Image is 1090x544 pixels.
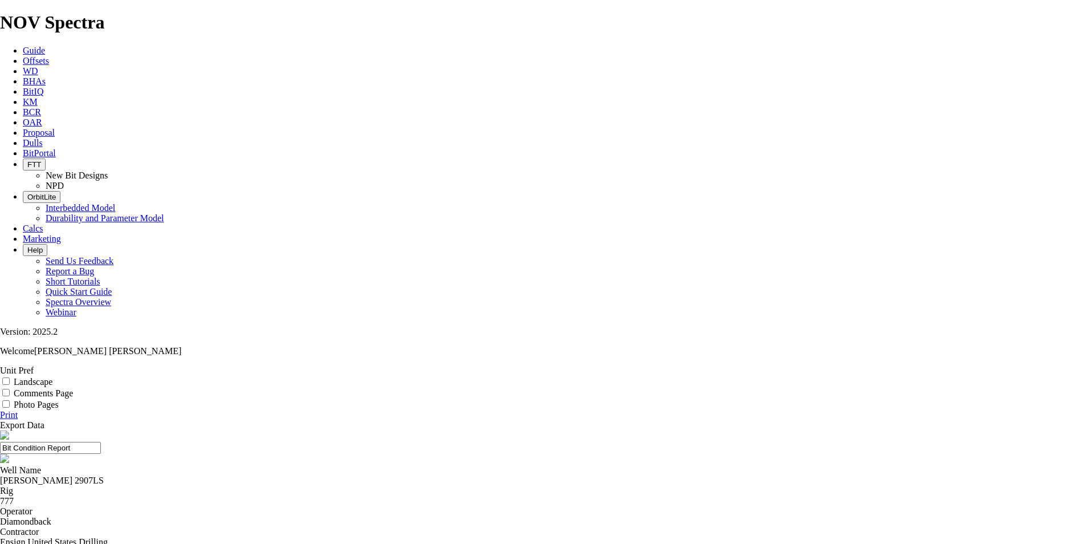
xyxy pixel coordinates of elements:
[46,277,100,286] a: Short Tutorials
[23,66,38,76] a: WD
[23,138,43,148] a: Dulls
[23,224,43,233] a: Calcs
[27,246,43,254] span: Help
[23,191,60,203] button: OrbitLite
[23,46,45,55] a: Guide
[23,117,42,127] a: OAR
[46,287,112,297] a: Quick Start Guide
[23,56,49,66] a: Offsets
[23,76,46,86] a: BHAs
[23,234,61,243] a: Marketing
[14,400,59,409] label: Photo Pages
[23,87,43,96] a: BitIQ
[23,97,38,107] a: KM
[46,170,108,180] a: New Bit Designs
[46,203,115,213] a: Interbedded Model
[23,244,47,256] button: Help
[27,160,41,169] span: FTT
[23,107,41,117] a: BCR
[46,256,113,266] a: Send Us Feedback
[34,346,181,356] span: [PERSON_NAME] [PERSON_NAME]
[46,213,164,223] a: Durability and Parameter Model
[14,388,73,398] label: Comments Page
[23,159,46,170] button: FTT
[14,377,52,387] label: Landscape
[27,193,56,201] span: OrbitLite
[23,148,56,158] a: BitPortal
[46,266,94,276] a: Report a Bug
[46,297,111,307] a: Spectra Overview
[46,307,76,317] a: Webinar
[46,181,64,190] a: NPD
[23,128,55,137] a: Proposal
